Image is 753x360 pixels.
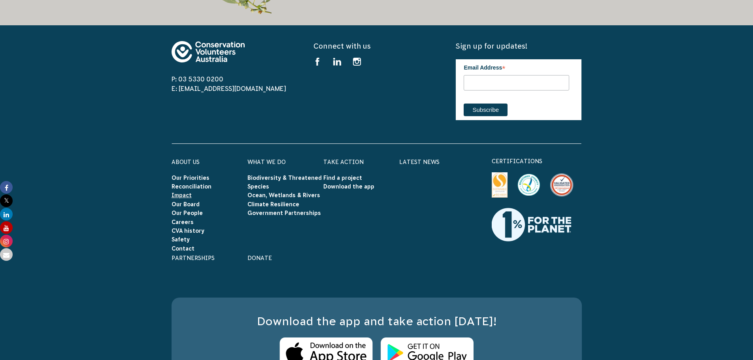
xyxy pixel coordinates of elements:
[247,159,286,165] a: What We Do
[172,75,223,83] a: P: 03 5330 0200
[172,245,194,252] a: Contact
[247,192,320,198] a: Ocean, Wetlands & Rivers
[323,175,362,181] a: Find a project
[247,255,272,261] a: Donate
[456,41,581,51] h5: Sign up for updates!
[464,59,569,74] label: Email Address
[399,159,440,165] a: Latest News
[172,41,245,62] img: logo-footer.svg
[464,104,508,116] input: Subscribe
[247,175,322,190] a: Biodiversity & Threatened Species
[172,228,204,234] a: CVA history
[172,201,200,207] a: Our Board
[172,159,200,165] a: About Us
[172,210,203,216] a: Our People
[313,41,439,51] h5: Connect with us
[187,313,566,330] h3: Download the app and take action [DATE]!
[172,192,192,198] a: Impact
[323,183,374,190] a: Download the app
[172,85,286,92] a: E: [EMAIL_ADDRESS][DOMAIN_NAME]
[172,183,211,190] a: Reconciliation
[492,156,582,166] p: certifications
[323,159,364,165] a: Take Action
[247,201,299,207] a: Climate Resilience
[172,219,194,225] a: Careers
[247,210,321,216] a: Government Partnerships
[172,175,209,181] a: Our Priorities
[172,236,190,243] a: Safety
[172,255,215,261] a: Partnerships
